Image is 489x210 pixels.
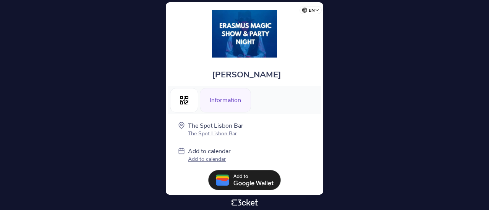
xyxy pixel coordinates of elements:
[188,155,231,163] p: Add to calendar
[212,69,281,80] span: [PERSON_NAME]
[188,122,243,137] a: The Spot Lisbon Bar The Spot Lisbon Bar
[200,95,251,104] a: Information
[208,170,281,190] img: en_add_to_google_wallet.5c177d4c.svg
[188,130,243,137] p: The Spot Lisbon Bar
[188,147,231,164] a: Add to calendar Add to calendar
[188,147,231,155] p: Add to calendar
[200,88,251,112] div: Information
[212,10,277,58] img: Erasmus Magic Show & Party Night
[188,122,243,130] p: The Spot Lisbon Bar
